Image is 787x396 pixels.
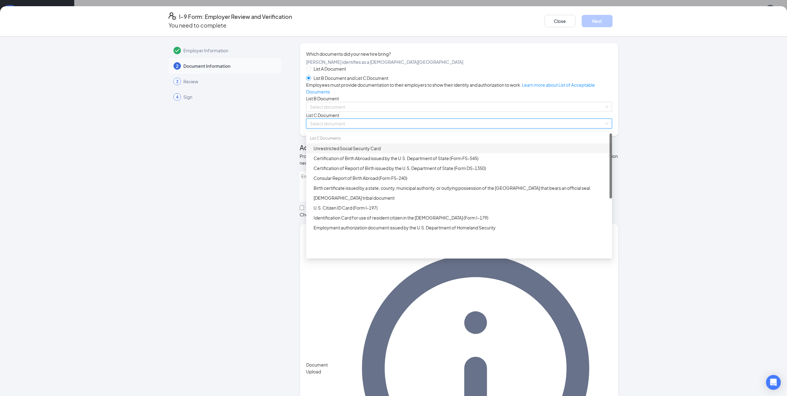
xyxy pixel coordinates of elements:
span: Employer Information [183,47,275,54]
span: 2 [176,63,178,69]
div: Birth certificate issued by a state, county, municipal authority, or outlying possession of the [... [314,185,608,191]
input: Check here if you used an alternative procedure authorized by DHS to examine documents. Learn more [300,206,304,210]
svg: Checkmark [173,47,181,54]
div: Employment authorization document issued by the U.S. Department of Homeland Security [314,224,608,231]
p: You need to complete [169,21,292,30]
div: Open Intercom Messenger [766,375,781,390]
svg: FormI9EVerifyIcon [169,12,176,20]
div: U.S. Citizen ID Card (Form I-197) [314,204,608,211]
h4: I-9 Form: Employer Review and Verification [179,12,292,21]
span: Review [183,78,275,85]
div: Certification of Report of Birth issued by the U.S. Department of State (Form DS-1350) [314,165,608,172]
button: Next [582,15,613,27]
a: Learn more about List of Acceptable Documents [306,82,595,94]
span: 4 [176,94,178,100]
div: [DEMOGRAPHIC_DATA] tribal document [314,194,608,201]
div: Certification of Birth Abroad issued by the U.S. Department of State (Form FS-545) [314,155,608,162]
span: [PERSON_NAME] identifies as a [DEMOGRAPHIC_DATA][GEOGRAPHIC_DATA] [306,59,463,65]
span: List C Document [306,112,339,118]
span: Which documents did your new hire bring? [306,50,612,57]
span: List C Documents [310,136,341,141]
span: Provide all notes relating employment authorization stamps or receipts, extensions, additional do... [300,153,618,166]
span: Sign [183,94,275,100]
span: Additional information [300,143,368,152]
span: List A Document [311,65,349,72]
div: Check here if you used an alternative procedure authorized by DHS to examine documents. [300,211,507,218]
div: Identification Card for use of resident citizen in the [DEMOGRAPHIC_DATA] (Form I-179) [314,214,608,221]
button: Close [545,15,575,27]
span: Document Upload [306,361,339,375]
span: 3 [176,78,178,85]
span: Document Information [183,63,275,69]
div: Unrestricted Social Security Card [314,145,608,152]
span: List B Document [306,96,339,101]
span: List B Document and List C Document [311,75,391,81]
div: Consular Report of Birth Abroad (Form FS-240) [314,175,608,181]
span: Employees must provide documentation to their employers to show their identity and authorization ... [306,82,595,94]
